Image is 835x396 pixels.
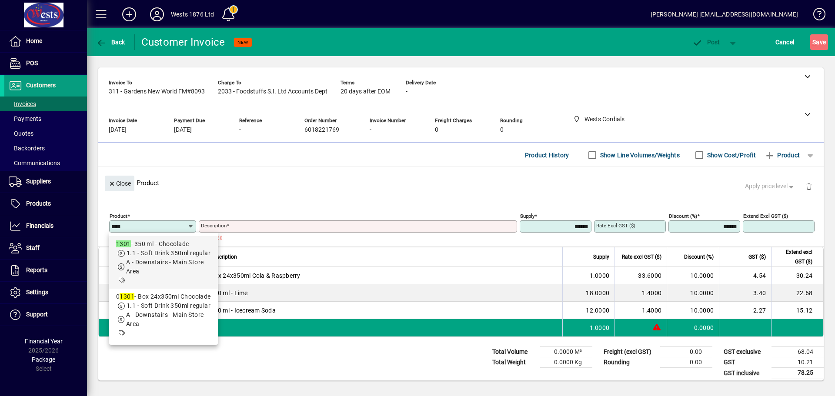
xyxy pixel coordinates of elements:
[810,34,828,50] button: Save
[126,311,204,327] span: A - Downstairs - Main Store Area
[116,240,131,247] em: 1301
[370,126,371,133] span: -
[26,37,42,44] span: Home
[620,289,661,297] div: 1.4000
[4,156,87,170] a: Communications
[772,347,824,357] td: 68.04
[719,302,771,319] td: 2.27
[798,182,819,190] app-page-header-button: Delete
[239,126,241,133] span: -
[108,176,131,191] span: Close
[4,126,87,141] a: Quotes
[772,357,824,368] td: 10.21
[141,35,225,49] div: Customer Invoice
[32,356,55,363] span: Package
[210,306,276,315] span: 350 ml - Icecream Soda
[115,7,143,22] button: Add
[143,7,171,22] button: Profile
[116,240,211,249] div: - 350 ml - Chocolade
[599,357,660,368] td: Rounding
[773,34,797,50] button: Cancel
[4,97,87,111] a: Invoices
[669,213,697,219] mat-label: Discount (%)
[4,282,87,303] a: Settings
[596,223,635,229] mat-label: Rate excl GST ($)
[586,306,609,315] span: 12.0000
[771,267,823,284] td: 30.24
[9,115,41,122] span: Payments
[109,126,127,133] span: [DATE]
[520,213,534,219] mat-label: Supply
[488,347,540,357] td: Total Volume
[745,182,795,191] span: Apply price level
[9,145,45,152] span: Backorders
[586,289,609,297] span: 18.0000
[590,271,610,280] span: 1.0000
[9,130,33,137] span: Quotes
[719,357,772,368] td: GST
[4,193,87,215] a: Products
[26,311,48,318] span: Support
[116,292,211,301] div: 0 - Box 24x350ml Chocolade
[622,252,661,262] span: Rate excl GST ($)
[540,347,592,357] td: 0.0000 M³
[4,141,87,156] a: Backorders
[127,302,210,309] span: 1.1 - Soft Drink 350ml regular
[435,126,438,133] span: 0
[218,88,327,95] span: 2033 - Foodstuffs S.I. Ltd Accounts Dept
[201,233,510,242] mat-error: Required
[667,267,719,284] td: 10.0000
[719,267,771,284] td: 4.54
[599,347,660,357] td: Freight (excl GST)
[171,7,214,21] div: Wests 1876 Ltd
[4,30,87,52] a: Home
[590,323,610,332] span: 1.0000
[96,39,125,46] span: Back
[684,252,714,262] span: Discount (%)
[719,284,771,302] td: 3.40
[26,178,51,185] span: Suppliers
[109,236,218,289] mat-option: 1301 - 350 ml - Chocolade
[26,266,47,273] span: Reports
[807,2,824,30] a: Knowledge Base
[771,302,823,319] td: 15.12
[98,167,824,199] div: Product
[109,88,205,95] span: 311 - Gardens New World FM#8093
[4,304,87,326] a: Support
[660,357,712,368] td: 0.00
[620,306,661,315] div: 1.4000
[741,179,799,194] button: Apply price level
[620,271,661,280] div: 33.6000
[406,88,407,95] span: -
[126,259,204,275] span: A - Downstairs - Main Store Area
[707,39,711,46] span: P
[743,213,788,219] mat-label: Extend excl GST ($)
[25,338,63,345] span: Financial Year
[26,289,48,296] span: Settings
[4,53,87,74] a: POS
[94,34,127,50] button: Back
[9,160,60,166] span: Communications
[771,284,823,302] td: 22.68
[688,34,725,50] button: Post
[26,200,51,207] span: Products
[103,179,137,187] app-page-header-button: Close
[667,302,719,319] td: 10.0000
[201,223,227,229] mat-label: Description
[719,368,772,379] td: GST inclusive
[4,171,87,193] a: Suppliers
[26,82,56,89] span: Customers
[540,357,592,368] td: 0.0000 Kg
[9,100,36,107] span: Invoices
[692,39,720,46] span: ost
[26,60,38,67] span: POS
[651,7,798,21] div: [PERSON_NAME] [EMAIL_ADDRESS][DOMAIN_NAME]
[775,35,795,49] span: Cancel
[210,271,300,280] span: Box 24x350ml Cola & Raspberry
[26,222,53,229] span: Financials
[105,176,134,191] button: Close
[488,357,540,368] td: Total Weight
[304,126,339,133] span: 6018221769
[210,252,237,262] span: Description
[521,147,573,163] button: Product History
